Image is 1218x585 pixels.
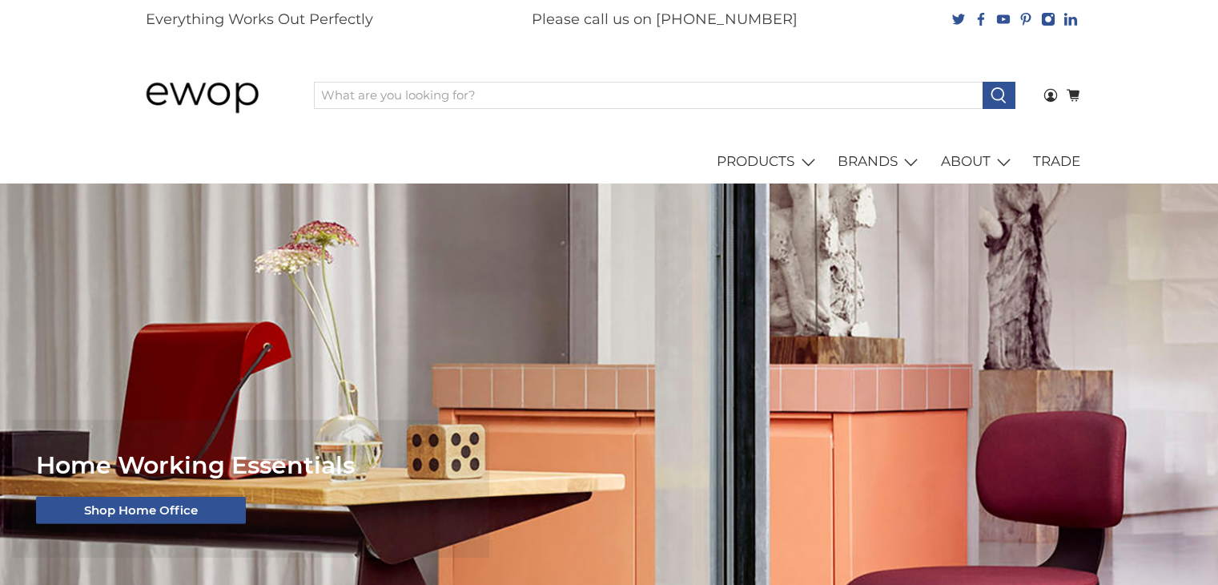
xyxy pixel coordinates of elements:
[708,139,829,184] a: PRODUCTS
[36,497,246,524] a: Shop Home Office
[36,450,355,480] span: Home Working Essentials
[532,9,798,30] p: Please call us on [PHONE_NUMBER]
[829,139,932,184] a: BRANDS
[1024,139,1090,184] a: TRADE
[931,139,1024,184] a: ABOUT
[314,82,983,109] input: What are you looking for?
[129,139,1090,184] nav: main navigation
[146,9,373,30] p: Everything Works Out Perfectly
